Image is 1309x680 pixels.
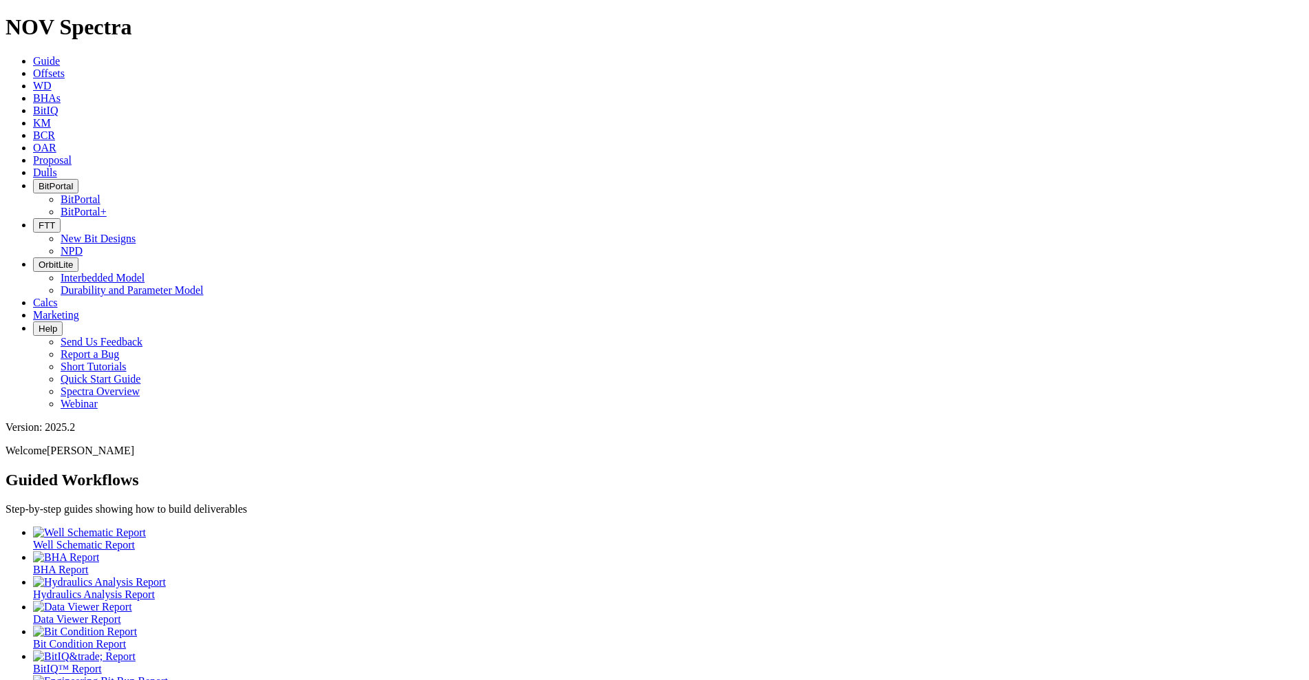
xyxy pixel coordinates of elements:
[33,539,135,551] span: Well Schematic Report
[33,626,137,638] img: Bit Condition Report
[33,527,146,539] img: Well Schematic Report
[61,284,204,296] a: Durability and Parameter Model
[33,613,121,625] span: Data Viewer Report
[33,527,1303,551] a: Well Schematic Report Well Schematic Report
[33,142,56,153] a: OAR
[33,551,99,564] img: BHA Report
[39,181,73,191] span: BitPortal
[61,373,140,385] a: Quick Start Guide
[6,421,1303,434] div: Version: 2025.2
[61,385,140,397] a: Spectra Overview
[33,663,102,674] span: BitIQ™ Report
[61,361,127,372] a: Short Tutorials
[33,67,65,79] a: Offsets
[33,309,79,321] a: Marketing
[61,206,107,217] a: BitPortal+
[33,55,60,67] a: Guide
[6,471,1303,489] h2: Guided Workflows
[39,259,73,270] span: OrbitLite
[33,167,57,178] a: Dulls
[33,626,1303,650] a: Bit Condition Report Bit Condition Report
[61,272,145,284] a: Interbedded Model
[33,297,58,308] a: Calcs
[47,445,134,456] span: [PERSON_NAME]
[33,105,58,116] a: BitIQ
[33,179,78,193] button: BitPortal
[6,14,1303,40] h1: NOV Spectra
[33,80,52,92] a: WD
[61,398,98,410] a: Webinar
[39,220,55,231] span: FTT
[33,576,166,588] img: Hydraulics Analysis Report
[33,117,51,129] a: KM
[33,218,61,233] button: FTT
[61,348,119,360] a: Report a Bug
[33,129,55,141] a: BCR
[33,588,155,600] span: Hydraulics Analysis Report
[33,601,1303,625] a: Data Viewer Report Data Viewer Report
[6,445,1303,457] p: Welcome
[33,551,1303,575] a: BHA Report BHA Report
[33,321,63,336] button: Help
[33,650,136,663] img: BitIQ&trade; Report
[33,154,72,166] a: Proposal
[61,245,83,257] a: NPD
[39,323,57,334] span: Help
[33,257,78,272] button: OrbitLite
[33,650,1303,674] a: BitIQ&trade; Report BitIQ™ Report
[33,576,1303,600] a: Hydraulics Analysis Report Hydraulics Analysis Report
[33,601,132,613] img: Data Viewer Report
[33,638,126,650] span: Bit Condition Report
[33,92,61,104] a: BHAs
[33,564,88,575] span: BHA Report
[61,233,136,244] a: New Bit Designs
[61,193,100,205] a: BitPortal
[61,336,142,348] a: Send Us Feedback
[6,503,1303,516] p: Step-by-step guides showing how to build deliverables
